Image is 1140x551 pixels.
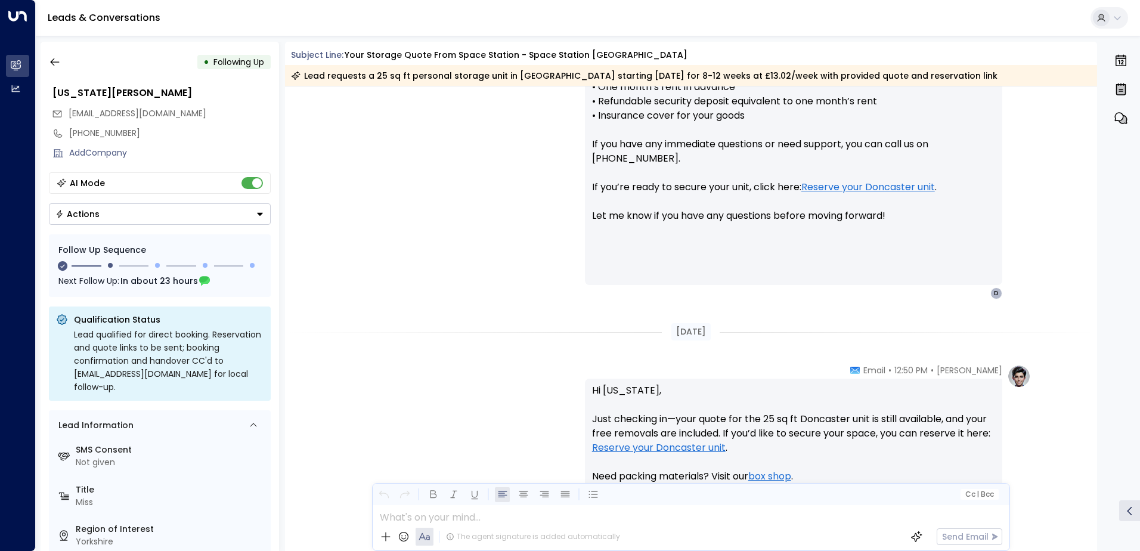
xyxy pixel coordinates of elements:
span: • [888,364,891,376]
span: | [977,490,979,499]
div: Lead Information [54,419,134,432]
span: • [931,364,934,376]
button: Undo [376,487,391,502]
span: Cc Bcc [965,490,993,499]
span: Email [863,364,885,376]
div: [DATE] [671,323,711,340]
div: AI Mode [70,177,105,189]
div: AddCompany [69,147,271,159]
button: Redo [397,487,412,502]
div: Actions [55,209,100,219]
div: Lead qualified for direct booking. Reservation and quote links to be sent; booking confirmation a... [74,328,264,394]
span: [PERSON_NAME] [937,364,1002,376]
p: Qualification Status [74,314,264,326]
span: In about 23 hours [120,274,198,287]
label: Region of Interest [76,523,266,535]
div: Follow Up Sequence [58,244,261,256]
a: box shop [748,469,791,484]
a: Leads & Conversations [48,11,160,24]
span: 12:50 PM [894,364,928,376]
div: Not given [76,456,266,469]
div: • [203,51,209,73]
div: Miss [76,496,266,509]
a: Reserve your Doncaster unit [801,180,935,194]
div: D [990,287,1002,299]
div: [US_STATE][PERSON_NAME] [52,86,271,100]
a: Reserve your Doncaster unit [592,441,726,455]
div: Your storage quote from Space Station - Space Station [GEOGRAPHIC_DATA] [345,49,687,61]
div: Button group with a nested menu [49,203,271,225]
span: Following Up [213,56,264,68]
div: Lead requests a 25 sq ft personal storage unit in [GEOGRAPHIC_DATA] starting [DATE] for 8-12 week... [291,70,997,82]
span: dikag@live.com [69,107,206,120]
button: Cc|Bcc [960,489,998,500]
span: Subject Line: [291,49,343,61]
div: [PHONE_NUMBER] [69,127,271,140]
span: [EMAIL_ADDRESS][DOMAIN_NAME] [69,107,206,119]
button: Actions [49,203,271,225]
div: Yorkshire [76,535,266,548]
div: The agent signature is added automatically [446,531,620,542]
img: profile-logo.png [1007,364,1031,388]
div: Next Follow Up: [58,274,261,287]
label: SMS Consent [76,444,266,456]
label: Title [76,484,266,496]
